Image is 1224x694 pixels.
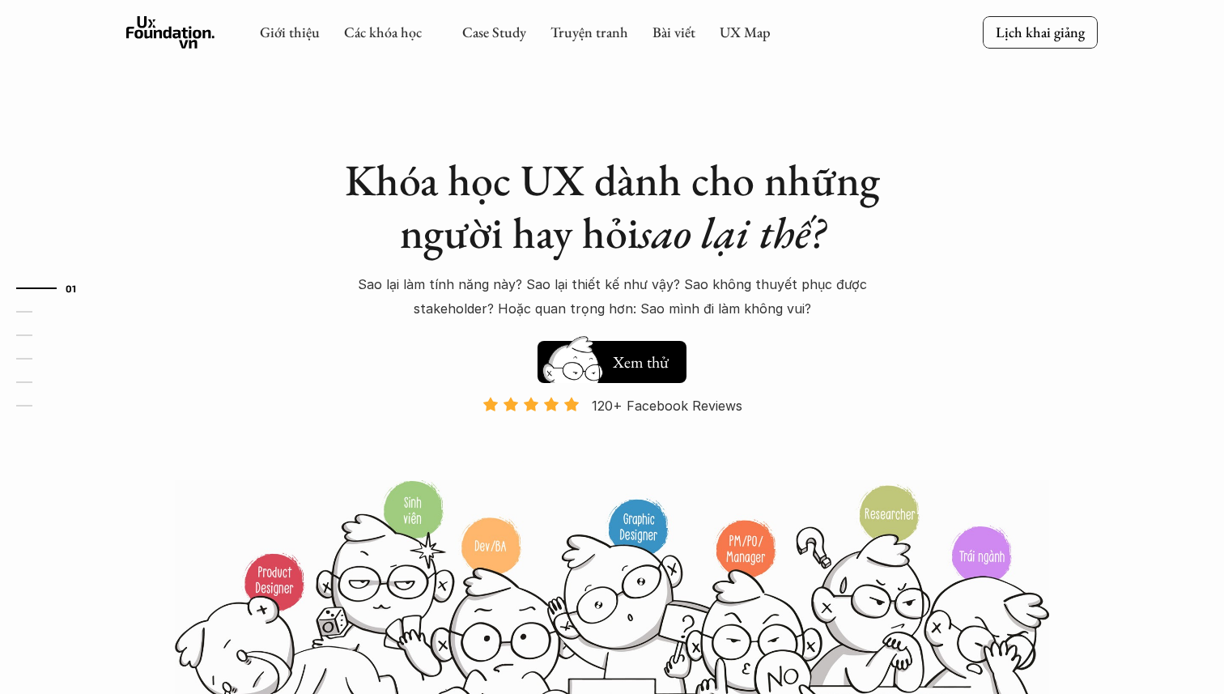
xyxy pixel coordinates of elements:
[652,23,695,41] a: Bài viết
[996,23,1085,41] p: Lịch khai giảng
[16,279,93,298] a: 01
[468,396,756,478] a: 120+ Facebook Reviews
[592,394,742,418] p: 120+ Facebook Reviews
[260,23,320,41] a: Giới thiệu
[329,154,895,259] h1: Khóa học UX dành cho những người hay hỏi
[550,23,628,41] a: Truyện tranh
[639,204,825,261] em: sao lại thế?
[983,16,1098,48] a: Lịch khai giảng
[329,272,895,321] p: Sao lại làm tính năng này? Sao lại thiết kế như vậy? Sao không thuyết phục được stakeholder? Hoặc...
[462,23,526,41] a: Case Study
[538,333,686,383] a: Xem thử
[344,23,422,41] a: Các khóa học
[720,23,771,41] a: UX Map
[66,283,77,294] strong: 01
[610,351,670,373] h5: Xem thử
